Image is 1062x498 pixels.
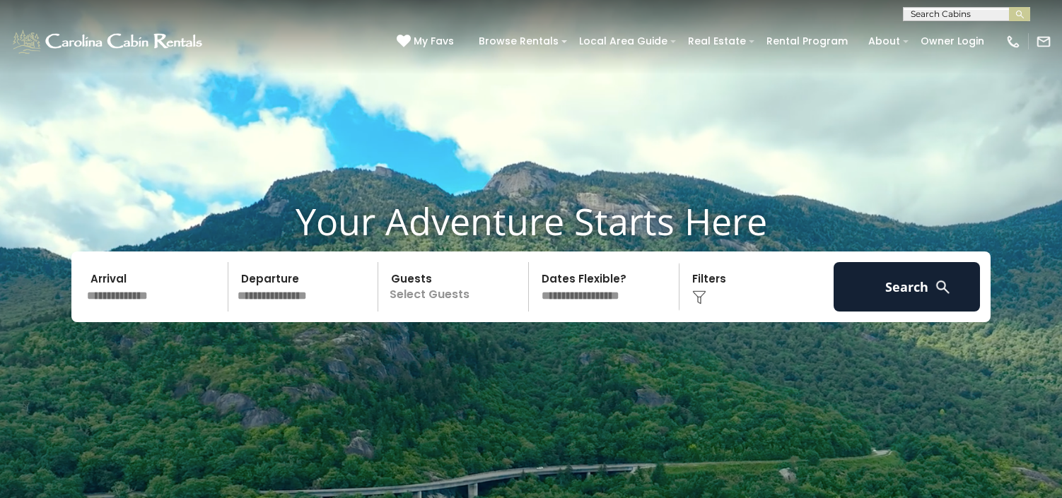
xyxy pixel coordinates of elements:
[472,30,566,52] a: Browse Rentals
[861,30,907,52] a: About
[681,30,753,52] a: Real Estate
[572,30,675,52] a: Local Area Guide
[692,290,706,304] img: filter--v1.png
[1036,34,1051,49] img: mail-regular-white.png
[383,262,528,312] p: Select Guests
[11,28,206,56] img: White-1-1-2.png
[1005,34,1021,49] img: phone-regular-white.png
[11,199,1051,243] h1: Your Adventure Starts Here
[414,34,454,49] span: My Favs
[934,278,952,296] img: search-regular-white.png
[759,30,855,52] a: Rental Program
[834,262,980,312] button: Search
[914,30,991,52] a: Owner Login
[397,34,457,49] a: My Favs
